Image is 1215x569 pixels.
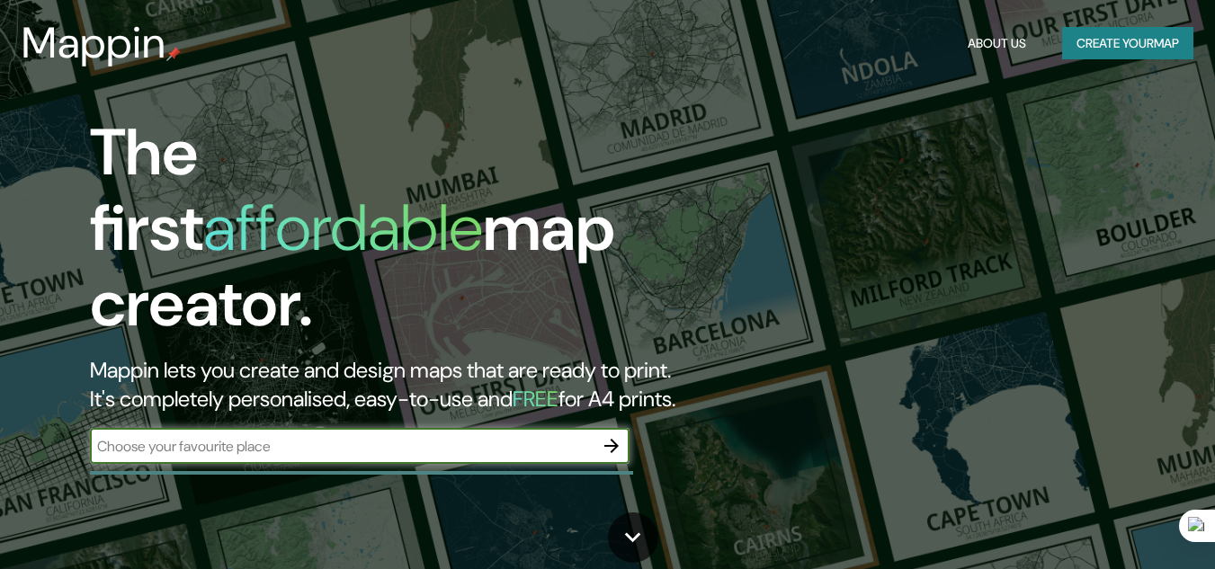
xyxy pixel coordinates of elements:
[90,115,698,356] h1: The first map creator.
[203,186,483,270] h1: affordable
[960,27,1033,60] button: About Us
[166,47,181,61] img: mappin-pin
[90,436,594,457] input: Choose your favourite place
[513,385,558,413] h5: FREE
[1062,27,1193,60] button: Create yourmap
[22,18,166,68] h3: Mappin
[90,356,698,413] h2: Mappin lets you create and design maps that are ready to print. It's completely personalised, eas...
